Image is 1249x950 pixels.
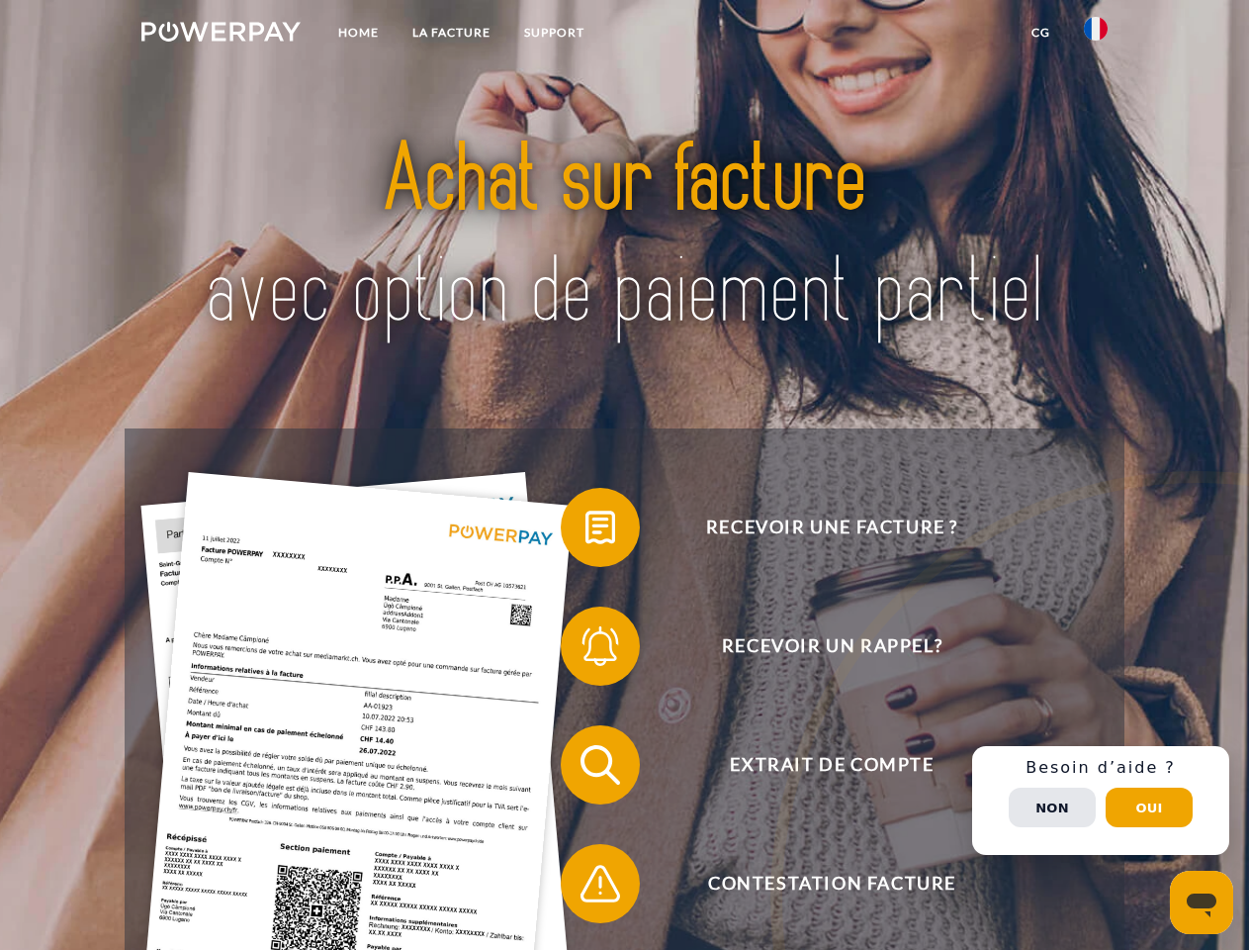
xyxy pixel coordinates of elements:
button: Oui [1106,788,1193,827]
button: Non [1009,788,1096,827]
a: Support [507,15,601,50]
span: Recevoir une facture ? [589,488,1074,567]
img: qb_bill.svg [576,503,625,552]
a: CG [1015,15,1067,50]
img: qb_warning.svg [576,859,625,908]
button: Contestation Facture [561,844,1075,923]
span: Recevoir un rappel? [589,607,1074,686]
span: Contestation Facture [589,844,1074,923]
img: qb_search.svg [576,740,625,790]
div: Schnellhilfe [972,746,1229,855]
span: Extrait de compte [589,725,1074,805]
iframe: Bouton de lancement de la fenêtre de messagerie [1170,871,1233,934]
button: Recevoir une facture ? [561,488,1075,567]
button: Extrait de compte [561,725,1075,805]
a: Home [321,15,396,50]
img: qb_bell.svg [576,621,625,671]
img: logo-powerpay-white.svg [141,22,301,42]
a: LA FACTURE [396,15,507,50]
h3: Besoin d’aide ? [984,758,1217,778]
button: Recevoir un rappel? [561,607,1075,686]
img: fr [1084,17,1108,41]
img: title-powerpay_fr.svg [189,95,1060,379]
